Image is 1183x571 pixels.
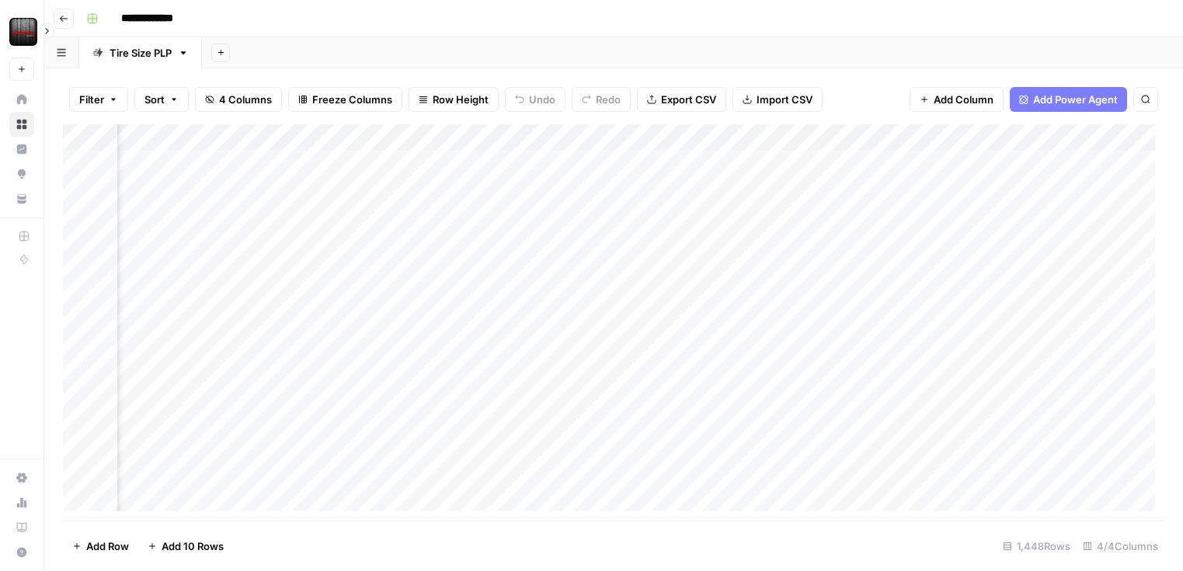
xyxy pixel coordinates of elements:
button: Add Power Agent [1010,87,1127,112]
button: Row Height [409,87,499,112]
a: Your Data [9,186,34,211]
a: Browse [9,112,34,137]
button: Add Column [910,87,1004,112]
button: Filter [69,87,128,112]
div: Tire Size PLP [110,45,172,61]
button: Help + Support [9,540,34,565]
span: Row Height [433,92,489,107]
div: 4/4 Columns [1077,534,1164,559]
span: Add 10 Rows [162,538,224,554]
a: Settings [9,465,34,490]
a: Home [9,87,34,112]
span: Undo [529,92,555,107]
button: Undo [505,87,565,112]
a: Tire Size PLP [79,37,202,68]
button: 4 Columns [195,87,282,112]
span: Import CSV [757,92,812,107]
button: Sort [134,87,189,112]
span: Add Power Agent [1033,92,1118,107]
button: Add 10 Rows [138,534,233,559]
div: 1,448 Rows [997,534,1077,559]
button: Export CSV [637,87,726,112]
span: Freeze Columns [312,92,392,107]
span: 4 Columns [219,92,272,107]
button: Import CSV [732,87,823,112]
a: Opportunities [9,162,34,186]
span: Add Column [934,92,993,107]
button: Redo [572,87,631,112]
span: Export CSV [661,92,716,107]
button: Add Row [63,534,138,559]
a: Usage [9,490,34,515]
span: Redo [596,92,621,107]
button: Freeze Columns [288,87,402,112]
button: Workspace: Tire Rack [9,12,34,51]
img: Tire Rack Logo [9,18,37,46]
a: Learning Hub [9,515,34,540]
a: Insights [9,137,34,162]
span: Add Row [86,538,129,554]
span: Filter [79,92,104,107]
span: Sort [144,92,165,107]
